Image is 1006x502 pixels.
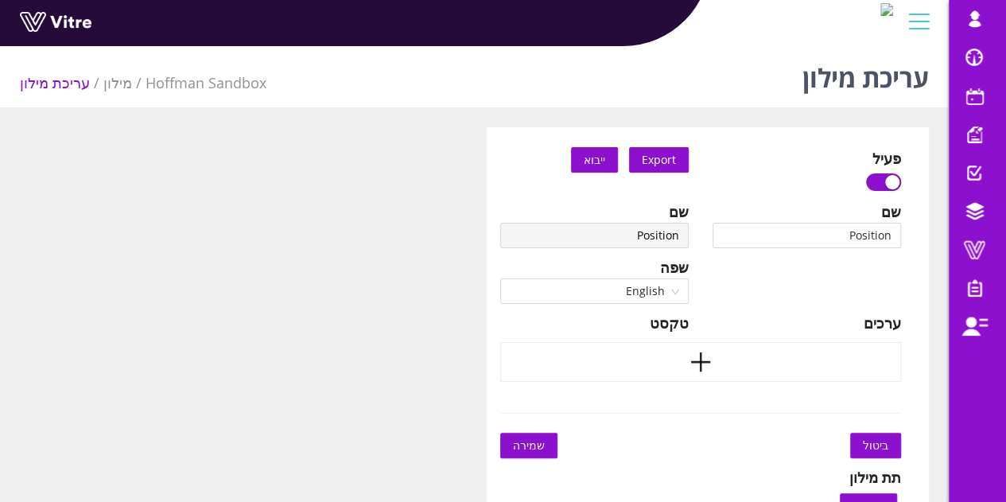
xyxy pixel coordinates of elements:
[629,147,689,173] button: Export
[584,152,605,167] span: ייבוא
[669,200,689,223] div: שם
[713,223,901,248] input: שם
[863,437,888,454] span: ביטול
[850,433,901,458] button: ביטול
[864,312,901,334] div: ערכים
[500,223,689,248] input: שם
[510,279,679,303] span: English
[872,147,901,169] div: פעיל
[802,40,929,107] h1: עריכת מילון
[650,312,689,334] div: טקסט
[881,200,901,223] div: שם
[20,72,103,94] li: עריכת מילון
[849,466,901,488] div: תת מילון
[146,73,266,92] a: Hoffman Sandbox
[689,350,713,374] span: plus
[513,437,545,454] span: שמירה
[660,256,689,278] div: שפה
[880,3,893,16] img: 9684a1fb-bc34-4884-bb9a-92507fc9fdd2.png
[103,73,132,92] a: מילון
[642,151,676,169] span: Export
[500,433,557,458] button: שמירה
